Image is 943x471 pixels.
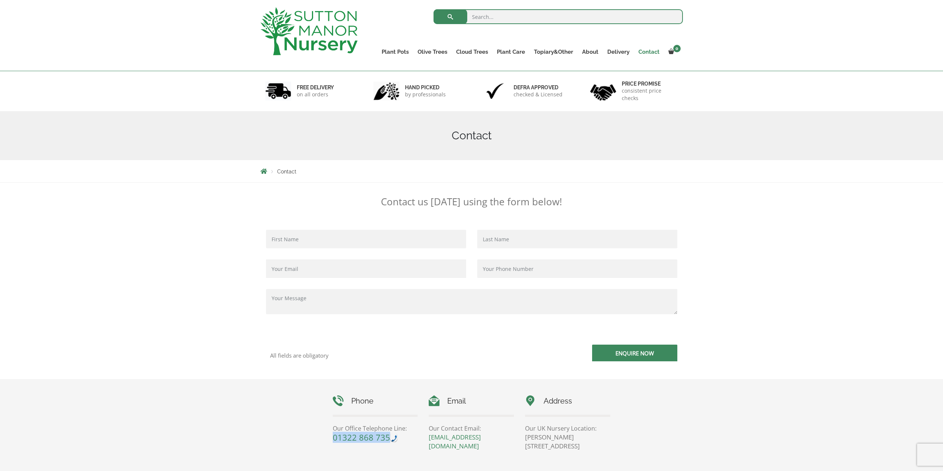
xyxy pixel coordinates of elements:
[260,230,683,379] form: Contact form
[434,9,683,24] input: Search...
[429,395,514,407] h4: Email
[452,47,492,57] a: Cloud Trees
[390,433,397,442] div: Call: 01322 868 735
[477,230,677,248] input: Last Name
[429,433,481,450] a: [EMAIL_ADDRESS][DOMAIN_NAME]
[373,82,399,100] img: 2.jpg
[377,47,413,57] a: Plant Pots
[413,47,452,57] a: Olive Trees
[297,91,334,98] p: on all orders
[525,395,610,407] h4: Address
[297,84,334,91] h6: FREE DELIVERY
[391,435,397,442] img: hfpfyWBK5wQHBAGPgDf9c6qAYOxxMAAAAASUVORK5CYII=
[266,259,466,278] input: Your Email
[525,433,610,451] p: [PERSON_NAME][STREET_ADDRESS]
[260,196,683,208] p: Contact us [DATE] using the form below!
[270,352,466,359] p: All fields are obligatory
[603,47,634,57] a: Delivery
[260,129,683,142] h1: Contact
[277,169,296,175] span: Contact
[405,91,446,98] p: by professionals
[333,424,418,433] p: Our Office Telephone Line:
[514,84,562,91] h6: Defra approved
[529,47,578,57] a: Topiary&Other
[578,47,603,57] a: About
[664,47,683,57] a: 0
[260,168,683,174] nav: Breadcrumbs
[673,45,681,52] span: 0
[266,230,466,248] input: First Name
[525,424,610,433] p: Our UK Nursery Location:
[477,259,677,278] input: Your Phone Number
[622,87,678,102] p: consistent price checks
[592,345,677,361] input: Enquire Now
[265,82,291,100] img: 1.jpg
[492,47,529,57] a: Plant Care
[429,424,514,433] p: Our Contact Email:
[634,47,664,57] a: Contact
[260,7,358,55] img: logo
[405,84,446,91] h6: hand picked
[482,82,508,100] img: 3.jpg
[622,80,678,87] h6: Price promise
[590,80,616,102] img: 4.jpg
[514,91,562,98] p: checked & Licensed
[333,395,418,407] h4: Phone
[333,432,390,443] a: 01322 868 735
